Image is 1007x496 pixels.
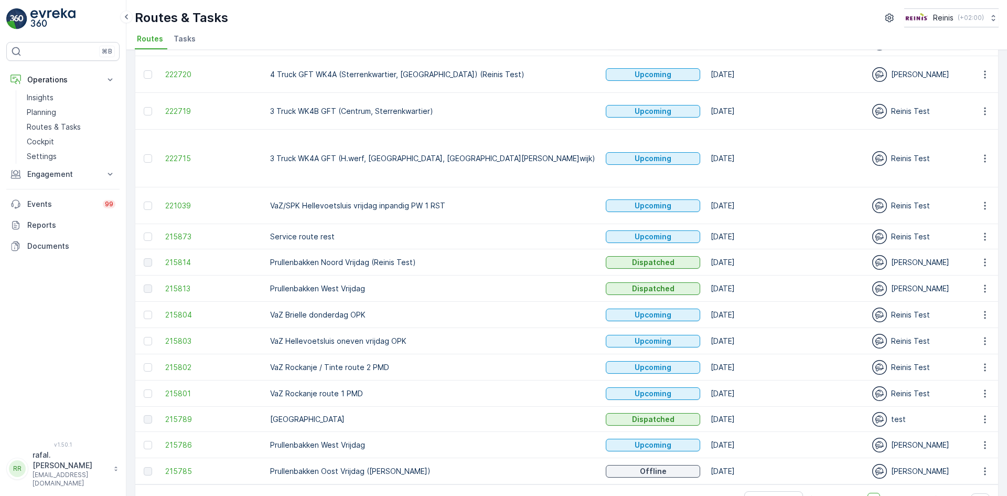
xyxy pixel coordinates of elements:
[9,460,26,477] div: RR
[27,107,56,118] p: Planning
[904,12,929,24] img: Reinis-Logo-Vrijstaand_Tekengebied-1-copy2_aBO4n7j.png
[144,70,152,79] div: Toggle Row Selected
[270,362,595,373] p: VaZ Rockanje / Tinte route 2 PMD
[270,414,595,425] p: [GEOGRAPHIC_DATA]
[270,200,595,211] p: VaZ/SPK Hellevoetsluis vrijdag inpandig PW 1 RST
[144,389,152,398] div: Toggle Row Selected
[606,199,700,212] button: Upcoming
[872,334,887,349] img: svg%3e
[165,362,260,373] a: 215802
[606,413,700,426] button: Dispatched
[102,47,112,56] p: ⌘B
[872,229,967,244] div: Reinis Test
[632,257,674,268] p: Dispatched
[165,69,260,80] span: 222720
[606,105,700,118] button: Upcoming
[705,56,867,93] td: [DATE]
[165,310,260,320] a: 215804
[705,407,867,432] td: [DATE]
[606,439,700,451] button: Upcoming
[6,69,120,90] button: Operations
[165,200,260,211] span: 221039
[705,187,867,224] td: [DATE]
[872,386,967,401] div: Reinis Test
[606,152,700,165] button: Upcoming
[144,467,152,476] div: Toggle Row Selected
[6,441,120,448] span: v 1.50.1
[635,336,671,346] p: Upcoming
[872,360,887,375] img: svg%3e
[635,69,671,80] p: Upcoming
[270,69,595,80] p: 4 Truck GFT WK4A (Sterrenkwartier, [GEOGRAPHIC_DATA]) (Reinis Test)
[144,415,152,424] div: Toggle Row Selected
[137,34,163,44] span: Routes
[27,136,54,147] p: Cockpit
[165,283,260,294] a: 215813
[635,310,671,320] p: Upcoming
[30,8,76,29] img: logo_light-DOdMpM7g.png
[635,200,671,211] p: Upcoming
[27,75,99,85] p: Operations
[705,93,867,130] td: [DATE]
[6,164,120,185] button: Engagement
[872,151,967,166] div: Reinis Test
[606,465,700,478] button: Offline
[23,105,120,120] a: Planning
[135,9,228,26] p: Routes & Tasks
[165,414,260,425] span: 215789
[144,233,152,241] div: Toggle Row Selected
[23,90,120,105] a: Insights
[705,458,867,484] td: [DATE]
[27,241,115,251] p: Documents
[6,236,120,257] a: Documents
[23,120,120,134] a: Routes & Tasks
[606,256,700,269] button: Dispatched
[872,229,887,244] img: svg%3e
[270,283,595,294] p: Prullenbakken West Vrijdag
[705,249,867,276] td: [DATE]
[606,309,700,321] button: Upcoming
[872,255,967,270] div: [PERSON_NAME]
[165,388,260,399] a: 215801
[144,337,152,345] div: Toggle Row Selected
[872,360,967,375] div: Reinis Test
[27,220,115,230] p: Reports
[606,282,700,295] button: Dispatched
[872,67,967,82] div: [PERSON_NAME]
[606,68,700,81] button: Upcoming
[635,362,671,373] p: Upcoming
[165,153,260,164] span: 222715
[872,412,887,427] img: svg%3e
[872,198,967,213] div: Reinis Test
[165,231,260,242] span: 215873
[872,67,887,82] img: svg%3e
[144,284,152,293] div: Toggle Row Selected
[606,361,700,374] button: Upcoming
[872,281,887,296] img: svg%3e
[165,440,260,450] a: 215786
[270,388,595,399] p: VaZ Rockanje route 1 PMD
[872,438,887,452] img: svg%3e
[6,450,120,488] button: RRrafal.[PERSON_NAME][EMAIL_ADDRESS][DOMAIN_NAME]
[144,363,152,372] div: Toggle Row Selected
[27,169,99,180] p: Engagement
[632,414,674,425] p: Dispatched
[6,8,27,29] img: logo
[144,154,152,163] div: Toggle Row Selected
[27,199,97,209] p: Events
[872,308,887,322] img: svg%3e
[165,466,260,477] a: 215785
[872,464,887,479] img: svg%3e
[165,106,260,117] span: 222719
[872,281,967,296] div: [PERSON_NAME]
[872,104,967,119] div: Reinis Test
[705,354,867,381] td: [DATE]
[165,336,260,346] a: 215803
[33,471,108,488] p: [EMAIL_ADDRESS][DOMAIN_NAME]
[270,153,595,164] p: 3 Truck WK4A GFT (H.werf, [GEOGRAPHIC_DATA], [GEOGRAPHIC_DATA][PERSON_NAME]wijk)
[27,92,53,103] p: Insights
